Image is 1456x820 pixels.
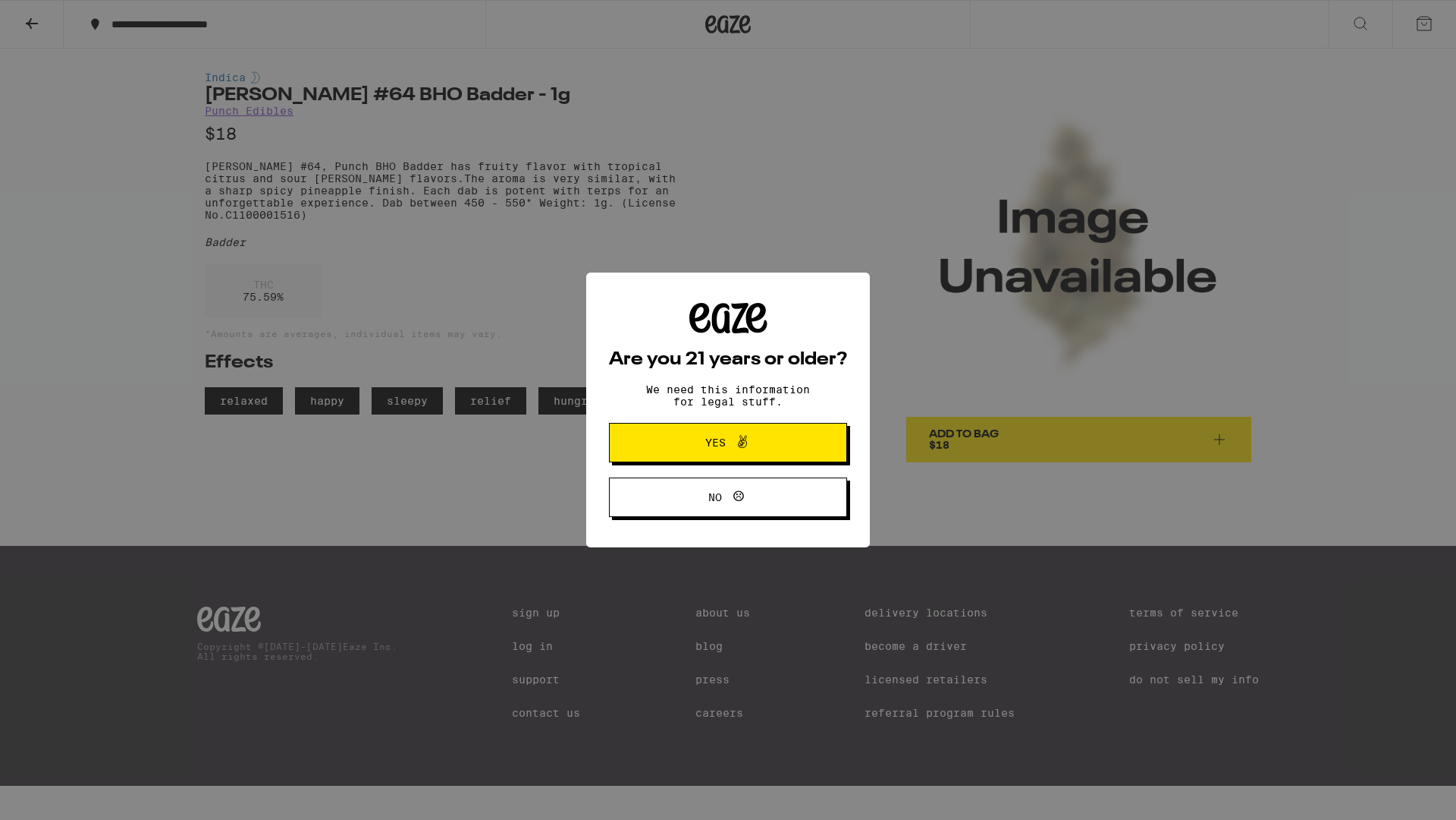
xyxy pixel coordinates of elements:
button: Yes [609,423,847,462]
p: We need this information for legal stuff. [633,383,823,408]
span: Yes [705,437,726,448]
h2: Are you 21 years or older? [609,351,847,369]
span: No [708,492,722,503]
button: No [609,478,847,517]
